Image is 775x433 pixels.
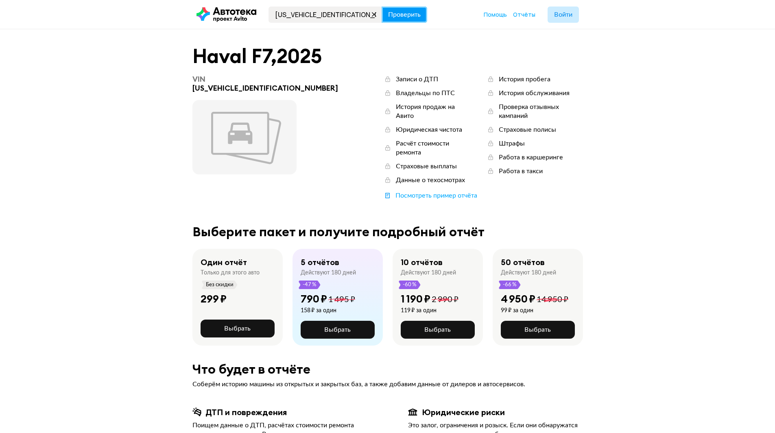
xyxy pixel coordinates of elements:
button: Проверить [382,7,427,23]
div: Что будет в отчёте [192,362,583,376]
span: Выбрать [424,326,451,333]
div: Соберём историю машины из открытых и закрытых баз, а также добавим данные от дилеров и автосервисов. [192,380,583,389]
button: Выбрать [501,321,575,339]
span: Выбрать [224,325,251,332]
div: Только для этого авто [201,269,260,276]
div: Расчёт стоимости ремонта [396,139,470,157]
span: Отчёты [513,11,535,18]
div: 4 950 ₽ [501,292,535,305]
div: 158 ₽ за один [301,307,355,314]
div: История обслуживания [499,89,570,98]
div: Страховые выплаты [396,162,457,171]
div: Посмотреть пример отчёта [395,191,477,200]
div: 790 ₽ [301,292,327,305]
div: ДТП и повреждения [205,407,287,418]
span: 2 990 ₽ [432,296,458,304]
div: Штрафы [499,139,525,148]
input: VIN, госномер, номер кузова [269,7,382,23]
span: Выбрать [524,326,551,333]
div: Действуют 180 дней [301,269,356,276]
span: -47 % [302,281,317,289]
div: Владельцы по ПТС [396,89,455,98]
span: VIN [192,74,205,84]
div: Haval F7 , 2025 [192,46,583,67]
span: Войти [554,11,572,18]
div: 99 ₽ за один [501,307,568,314]
div: 5 отчётов [301,257,339,268]
div: Юридические риски [422,407,505,418]
div: Проверка отзывных кампаний [499,102,583,120]
button: Войти [548,7,579,23]
div: Записи о ДТП [396,75,438,84]
span: 1 495 ₽ [328,296,355,304]
span: Помощь [484,11,507,18]
div: История пробега [499,75,550,84]
button: Выбрать [201,320,275,337]
div: Страховые полисы [499,125,556,134]
div: Действуют 180 дней [401,269,456,276]
span: Выбрать [324,326,351,333]
div: [US_VEHICLE_IDENTIFICATION_NUMBER] [192,75,343,93]
div: 50 отчётов [501,257,545,268]
div: 119 ₽ за один [401,307,458,314]
span: Без скидки [205,281,234,289]
button: Выбрать [301,321,375,339]
div: Работа в каршеринге [499,153,563,162]
div: 299 ₽ [201,292,227,305]
span: -66 % [502,281,517,289]
div: Данные о техосмотрах [396,176,465,185]
div: Выберите пакет и получите подробный отчёт [192,224,583,239]
div: Юридическая чистота [396,125,462,134]
a: Посмотреть пример отчёта [384,191,477,200]
div: История продаж на Авито [396,102,470,120]
div: 1 190 ₽ [401,292,430,305]
button: Выбрать [401,321,475,339]
span: Проверить [388,11,421,18]
a: Отчёты [513,11,535,19]
span: 14 950 ₽ [537,296,568,304]
div: 10 отчётов [401,257,443,268]
div: Действуют 180 дней [501,269,556,276]
span: -60 % [402,281,417,289]
div: Один отчёт [201,257,247,268]
div: Работа в такси [499,167,543,176]
a: Помощь [484,11,507,19]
